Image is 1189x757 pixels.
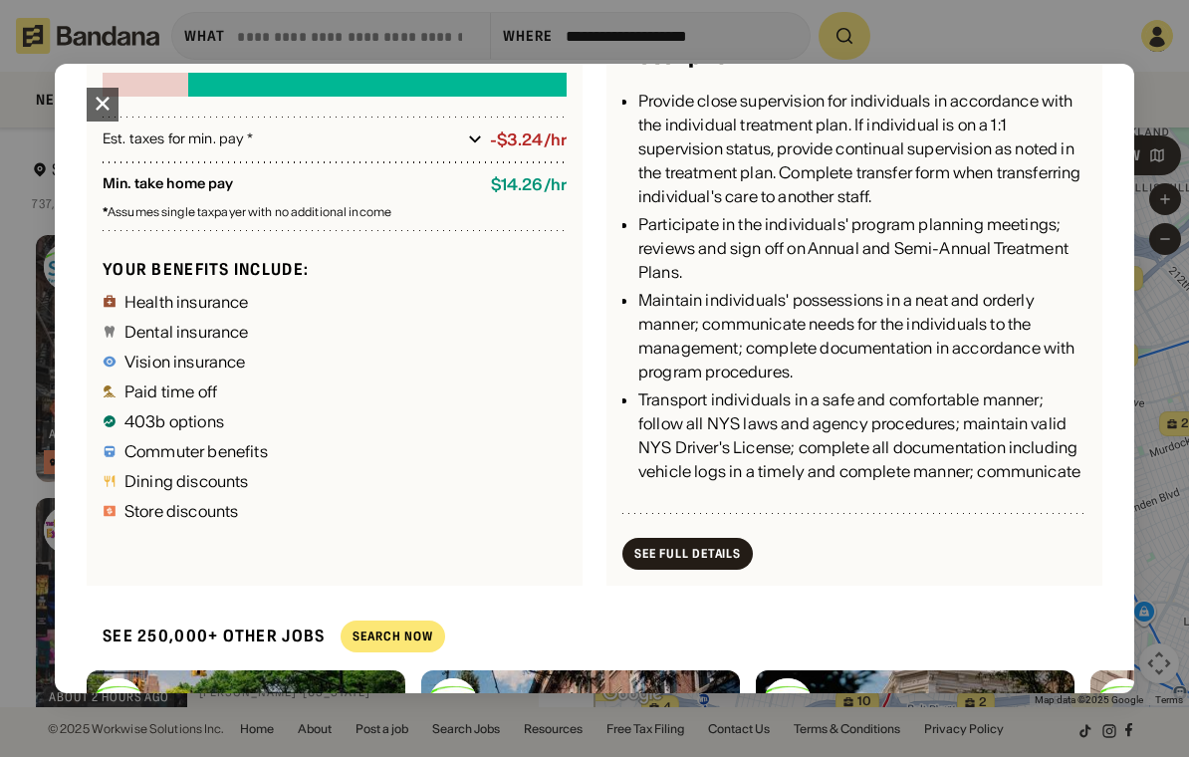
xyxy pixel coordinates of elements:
div: $ 14.26 / hr [491,175,567,194]
div: Vision insurance [124,354,246,370]
img: SCO Family of Services logo [764,678,812,726]
div: Search Now [353,631,433,642]
div: Commuter benefits [124,443,268,459]
div: Est. taxes for min. pay * [103,129,460,149]
div: Store discounts [124,503,238,519]
div: 403b options [124,413,224,429]
div: Dental insurance [124,324,249,340]
div: -$3.24/hr [490,130,567,149]
div: Health insurance [124,294,249,310]
div: Maintain individuals' possessions in a neat and orderly manner; communicate needs for the individ... [638,288,1086,383]
img: SCO Family of Services logo [1098,678,1146,726]
div: Participate in the individuals' program planning meetings; reviews and sign off on Annual and Sem... [638,212,1086,284]
img: SCO Family of Services logo [95,678,142,726]
div: Dining discounts [124,473,249,489]
div: Assumes single taxpayer with no additional income [103,206,567,218]
div: Provide close supervision for individuals in accordance with the individual treatment plan. If in... [638,89,1086,208]
div: Min. take home pay [103,175,475,194]
div: See 250,000+ other jobs [87,610,325,662]
div: Paid time off [124,383,217,399]
img: SCO Family of Services logo [429,678,477,726]
div: See Full Details [634,548,741,560]
div: Your benefits include: [103,259,567,280]
div: Transport individuals in a safe and comfortable manner; follow all NYS laws and agency procedures... [638,387,1086,579]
